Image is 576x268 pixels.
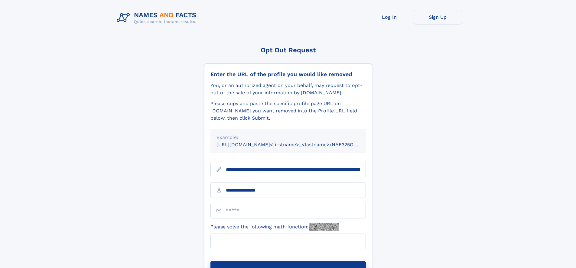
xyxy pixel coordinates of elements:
div: Opt Out Request [204,46,372,54]
a: Sign Up [414,10,462,24]
div: Example: [216,134,360,141]
small: [URL][DOMAIN_NAME]<firstname>_<lastname>/NAF325G-xxxxxxxx [216,142,377,147]
img: Logo Names and Facts [114,10,201,26]
div: You, or an authorized agent on your behalf, may request to opt-out of the sale of your informatio... [210,82,366,96]
div: Enter the URL of the profile you would like removed [210,71,366,78]
label: Please solve the following math function: [210,223,339,231]
a: Log In [365,10,414,24]
div: Please copy and paste the specific profile page URL on [DOMAIN_NAME] you want removed into the Pr... [210,100,366,122]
